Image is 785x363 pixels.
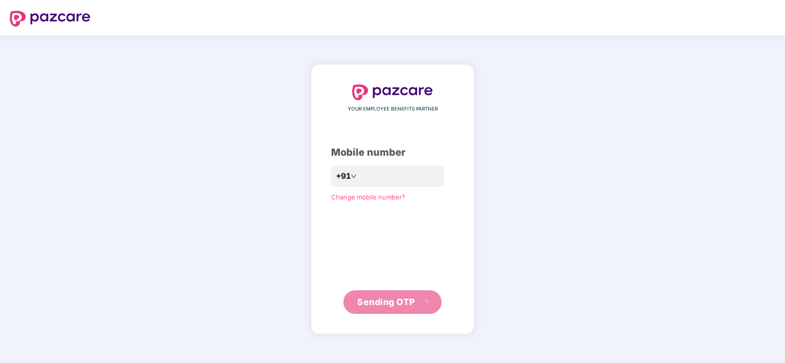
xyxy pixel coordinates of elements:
span: down [351,173,357,179]
span: +91 [336,170,351,182]
a: Change mobile number? [331,193,405,201]
img: logo [352,84,433,100]
button: Sending OTPloading [343,290,442,314]
span: YOUR EMPLOYEE BENEFITS PARTNER [348,105,438,113]
img: logo [10,11,90,27]
div: Mobile number [331,145,454,160]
